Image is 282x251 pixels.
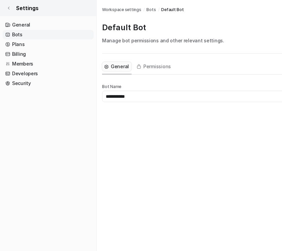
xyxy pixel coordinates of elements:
a: Security [3,79,94,88]
nav: Tabs [102,59,174,74]
a: Workspace settings [102,7,141,13]
span: Settings [16,4,39,12]
span: General [111,63,129,70]
a: Developers [3,69,94,78]
a: General [3,20,94,30]
a: Billing [3,49,94,59]
a: Bots [3,30,94,39]
span: / [158,7,159,13]
span: / [143,7,145,13]
a: Bots [146,7,156,13]
span: Permissions [143,63,171,70]
button: General [102,62,132,71]
a: Plans [3,40,94,49]
span: Default Bot [161,7,184,13]
button: Permissions [134,62,174,71]
a: Members [3,59,94,69]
